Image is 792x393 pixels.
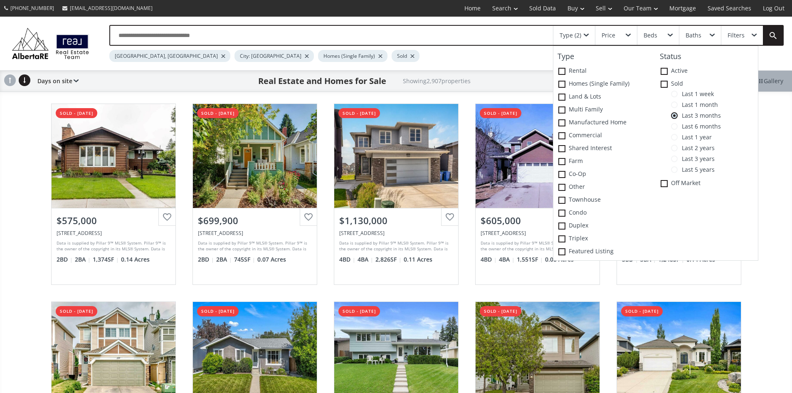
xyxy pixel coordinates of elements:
div: Sold [392,50,419,62]
span: 2 BD [57,255,73,264]
label: Land & Lots [553,91,656,104]
span: 0.08 Acres [545,255,574,264]
div: Days on site [33,71,79,91]
span: 2 BD [198,255,214,264]
span: Last 1 week [678,91,714,97]
span: [PHONE_NUMBER] [10,5,54,12]
a: sold - [DATE]$605,000[STREET_ADDRESS]Data is supplied by Pillar 9™ MLS® System. Pillar 9™ is the ... [467,95,608,293]
span: Last 1 year [678,134,712,141]
label: Featured Listing [553,245,656,258]
div: $699,900 [198,214,312,227]
div: Homes (Single Family) [318,50,387,62]
label: Condo [553,207,656,220]
span: 0.11 Acres [404,255,432,264]
div: $605,000 [481,214,595,227]
span: 1,551 SF [517,255,543,264]
a: sold - [DATE]$1,130,000[STREET_ADDRESS]Data is supplied by Pillar 9™ MLS® System. Pillar 9™ is th... [326,95,467,293]
div: 829 4 Avenue NW, Calgary, AB T2N 0M9 [198,230,312,237]
div: 801 Martindale Boulevard NE, Calgary, AB T3J 4J7 [481,230,595,237]
div: Data is supplied by Pillar 9™ MLS® System. Pillar 9™ is the owner of the copyright in its MLS® Sy... [481,240,592,252]
span: 4 BD [339,255,355,264]
div: Type (2) [560,32,581,38]
span: Last 2 years [678,145,715,151]
label: Co-op [553,168,656,181]
span: Last 3 years [678,156,715,162]
span: 4 BA [499,255,515,264]
label: Multi family [553,104,656,116]
label: Triplex [553,232,656,245]
span: 2 BA [216,255,232,264]
a: [EMAIL_ADDRESS][DOMAIN_NAME] [58,0,157,16]
div: Gallery [748,71,792,91]
label: Manufactured Home [553,116,656,129]
h4: Status [656,52,758,61]
div: Data is supplied by Pillar 9™ MLS® System. Pillar 9™ is the owner of the copyright in its MLS® Sy... [339,240,451,252]
span: 745 SF [234,255,255,264]
label: Commercial [553,129,656,142]
label: Other [553,181,656,194]
span: 4 BD [481,255,497,264]
div: Baths [686,32,701,38]
h2: Showing 2,907 properties [403,78,471,84]
a: sold - [DATE]$699,900[STREET_ADDRESS]Data is supplied by Pillar 9™ MLS® System. Pillar 9™ is the ... [184,95,326,293]
span: 1,374 SF [93,255,119,264]
span: 2,826 SF [375,255,402,264]
div: 7120 20 Street SE, Calgary, AB T2C 0P6 [57,230,170,237]
label: Shared Interest [553,142,656,155]
h4: Type [553,52,656,61]
span: Last 5 years [678,166,715,173]
span: Gallery [757,77,783,85]
span: Last 6 months [678,123,721,130]
span: Last 1 month [678,101,718,108]
div: City: [GEOGRAPHIC_DATA] [234,50,314,62]
label: Townhouse [553,194,656,207]
span: 0.14 Acres [121,255,150,264]
div: Price [602,32,615,38]
label: Sold [656,78,758,91]
img: Logo [8,26,93,61]
label: Off Market [656,177,758,190]
span: 4 BA [358,255,373,264]
div: Data is supplied by Pillar 9™ MLS® System. Pillar 9™ is the owner of the copyright in its MLS® Sy... [198,240,310,252]
div: [GEOGRAPHIC_DATA], [GEOGRAPHIC_DATA] [109,50,230,62]
div: Filters [728,32,745,38]
label: Active [656,65,758,78]
div: Beds [644,32,657,38]
label: Homes (Single Family) [553,78,656,91]
h1: Real Estate and Homes for Sale [258,75,386,87]
a: sold - [DATE]$575,000[STREET_ADDRESS]Data is supplied by Pillar 9™ MLS® System. Pillar 9™ is the ... [43,95,184,293]
label: Duplex [553,220,656,232]
div: Data is supplied by Pillar 9™ MLS® System. Pillar 9™ is the owner of the copyright in its MLS® Sy... [57,240,168,252]
label: Farm [553,155,656,168]
label: Rental [553,65,656,78]
span: Last 3 months [678,112,721,119]
span: [EMAIL_ADDRESS][DOMAIN_NAME] [70,5,153,12]
span: 2 BA [75,255,91,264]
div: 229 Carringvue Manor NW, Calgary, AB T3P 0W3 [339,230,453,237]
span: 0.07 Acres [257,255,286,264]
div: $575,000 [57,214,170,227]
div: $1,130,000 [339,214,453,227]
